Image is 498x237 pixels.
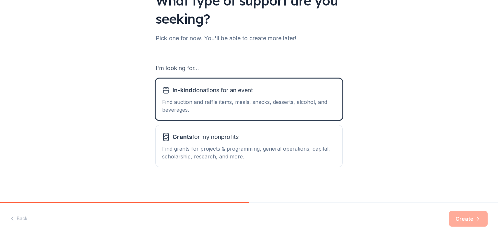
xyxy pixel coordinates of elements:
div: Pick one for now. You'll be able to create more later! [156,33,342,44]
span: In-kind [172,87,193,94]
div: Find grants for projects & programming, general operations, capital, scholarship, research, and m... [162,145,336,160]
div: Find auction and raffle items, meals, snacks, desserts, alcohol, and beverages. [162,98,336,114]
div: I'm looking for... [156,63,342,73]
span: donations for an event [172,85,253,95]
span: Grants [172,133,192,140]
button: Grantsfor my nonprofitsFind grants for projects & programming, general operations, capital, schol... [156,125,342,167]
button: In-kinddonations for an eventFind auction and raffle items, meals, snacks, desserts, alcohol, and... [156,79,342,120]
span: for my nonprofits [172,132,239,142]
